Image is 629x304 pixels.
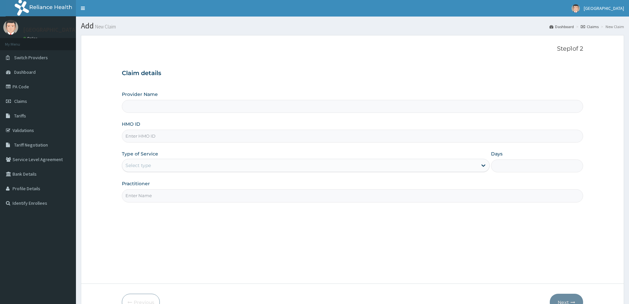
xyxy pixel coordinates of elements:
span: [GEOGRAPHIC_DATA] [584,5,624,11]
a: Online [23,36,39,41]
small: New Claim [94,24,116,29]
img: User Image [572,4,580,13]
label: Type of Service [122,151,158,157]
span: Switch Providers [14,55,48,61]
a: Claims [581,24,599,29]
input: Enter HMO ID [122,130,583,143]
li: New Claim [599,24,624,29]
label: Days [491,151,503,157]
h1: Add [81,22,624,30]
div: Select type [125,162,151,169]
a: Dashboard [549,24,574,29]
input: Enter Name [122,189,583,202]
p: Step 1 of 2 [122,45,583,53]
span: Claims [14,98,27,104]
h3: Claim details [122,70,583,77]
span: Tariffs [14,113,26,119]
p: [GEOGRAPHIC_DATA] [23,27,78,33]
span: Dashboard [14,69,36,75]
label: Provider Name [122,91,158,98]
span: Tariff Negotiation [14,142,48,148]
label: Practitioner [122,180,150,187]
label: HMO ID [122,121,140,127]
img: User Image [3,20,18,35]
